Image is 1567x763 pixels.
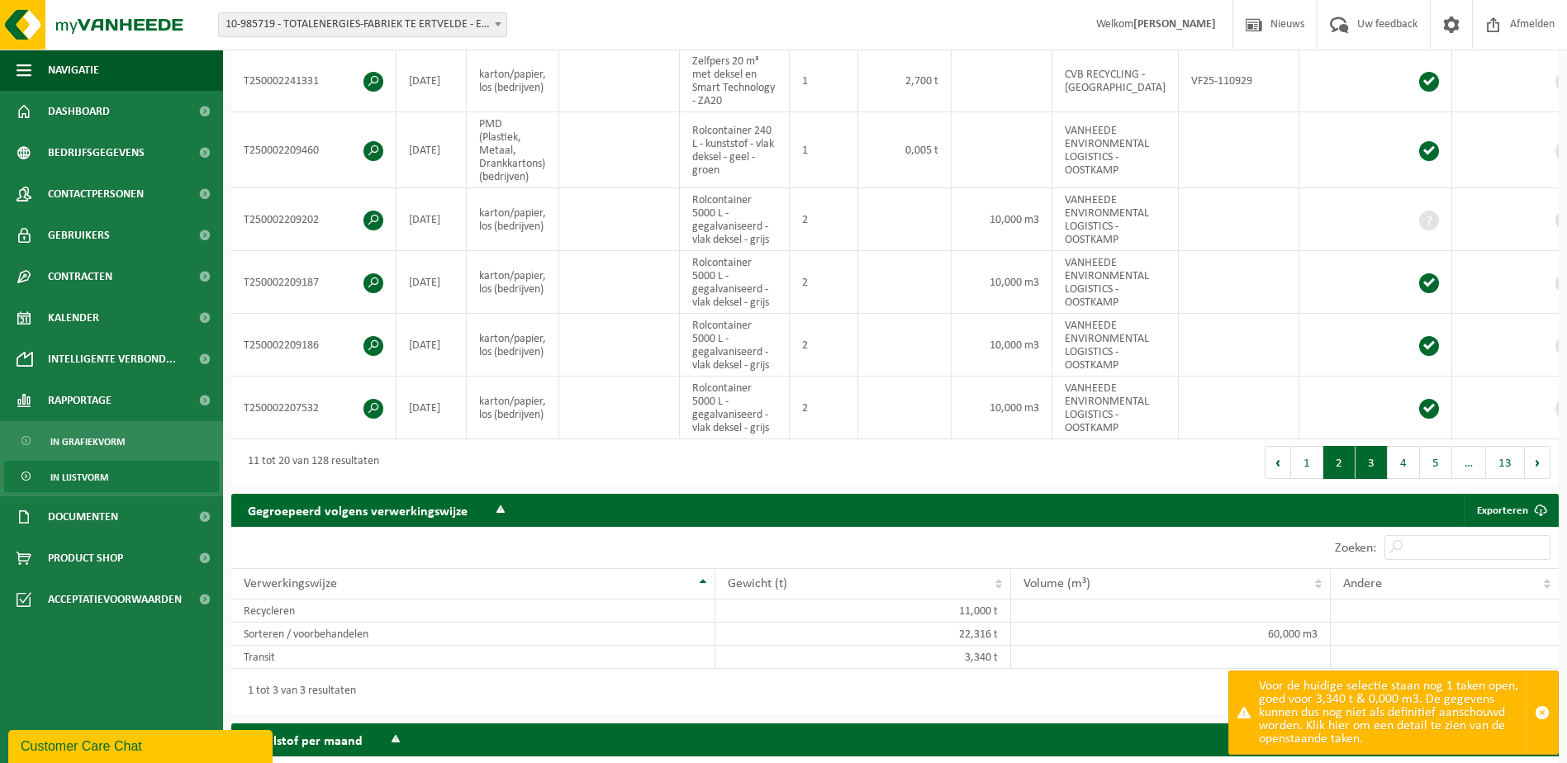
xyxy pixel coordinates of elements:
[680,188,790,251] td: Rolcontainer 5000 L - gegalvaniseerd - vlak deksel - grijs
[790,377,858,439] td: 2
[715,623,1011,646] td: 22,316 t
[48,380,112,421] span: Rapportage
[1133,18,1216,31] strong: [PERSON_NAME]
[396,251,467,314] td: [DATE]
[231,646,715,669] td: Transit
[1052,188,1179,251] td: VANHEEDE ENVIRONMENTAL LOGISTICS - OOSTKAMP
[231,251,396,314] td: T250002209187
[790,314,858,377] td: 2
[715,646,1011,669] td: 3,340 t
[467,377,559,439] td: karton/papier, los (bedrijven)
[1335,542,1376,555] label: Zoeken:
[244,577,337,590] span: Verwerkingswijze
[231,494,484,526] h2: Gegroepeerd volgens verwerkingswijze
[680,50,790,112] td: Zelfpers 20 m³ met deksel en Smart Technology - ZA20
[48,173,144,215] span: Contactpersonen
[467,112,559,188] td: PMD (Plastiek, Metaal, Drankkartons) (bedrijven)
[231,188,396,251] td: T250002209202
[1343,577,1382,590] span: Andere
[952,188,1052,251] td: 10,000 m3
[952,251,1052,314] td: 10,000 m3
[1356,446,1388,479] button: 3
[680,251,790,314] td: Rolcontainer 5000 L - gegalvaniseerd - vlak deksel - grijs
[4,461,219,492] a: In lijstvorm
[240,677,356,707] div: 1 tot 3 van 3 resultaten
[231,112,396,188] td: T250002209460
[467,188,559,251] td: karton/papier, los (bedrijven)
[1052,377,1179,439] td: VANHEEDE ENVIRONMENTAL LOGISTICS - OOSTKAMP
[48,132,145,173] span: Bedrijfsgegevens
[1486,446,1525,479] button: 13
[1388,446,1420,479] button: 4
[396,50,467,112] td: [DATE]
[8,727,276,763] iframe: chat widget
[48,579,182,620] span: Acceptatievoorwaarden
[1323,446,1356,479] button: 2
[48,50,99,91] span: Navigatie
[680,112,790,188] td: Rolcontainer 240 L - kunststof - vlak deksel - geel - groen
[50,462,108,493] span: In lijstvorm
[396,314,467,377] td: [DATE]
[48,297,99,339] span: Kalender
[396,112,467,188] td: [DATE]
[467,251,559,314] td: karton/papier, los (bedrijven)
[48,538,123,579] span: Product Shop
[1525,446,1550,479] button: Next
[1259,671,1526,754] div: Voor de huidige selectie staan nog 1 taken open, goed voor 3,340 t & 0,000 m3. De gegevens kunnen...
[952,377,1052,439] td: 10,000 m3
[231,723,379,756] h2: Afvalstof per maand
[1011,623,1330,646] td: 60,000 m3
[48,496,118,538] span: Documenten
[231,314,396,377] td: T250002209186
[48,339,176,380] span: Intelligente verbond...
[48,91,110,132] span: Dashboard
[1052,112,1179,188] td: VANHEEDE ENVIRONMENTAL LOGISTICS - OOSTKAMP
[790,188,858,251] td: 2
[1023,577,1090,590] span: Volume (m³)
[1420,446,1452,479] button: 5
[790,251,858,314] td: 2
[50,426,125,457] span: In grafiekvorm
[1464,494,1557,527] a: Exporteren
[1265,446,1291,479] button: Previous
[4,425,219,457] a: In grafiekvorm
[231,377,396,439] td: T250002207532
[728,577,787,590] span: Gewicht (t)
[231,623,715,646] td: Sorteren / voorbehandelen
[218,12,507,37] span: 10-985719 - TOTALENERGIES-FABRIEK TE ERTVELDE - ERTVELDE
[680,377,790,439] td: Rolcontainer 5000 L - gegalvaniseerd - vlak deksel - grijs
[219,13,506,36] span: 10-985719 - TOTALENERGIES-FABRIEK TE ERTVELDE - ERTVELDE
[467,50,559,112] td: karton/papier, los (bedrijven)
[1052,50,1179,112] td: CVB RECYCLING - [GEOGRAPHIC_DATA]
[790,112,858,188] td: 1
[680,314,790,377] td: Rolcontainer 5000 L - gegalvaniseerd - vlak deksel - grijs
[1052,251,1179,314] td: VANHEEDE ENVIRONMENTAL LOGISTICS - OOSTKAMP
[231,50,396,112] td: T250002241331
[858,112,952,188] td: 0,005 t
[48,215,110,256] span: Gebruikers
[240,448,379,477] div: 11 tot 20 van 128 resultaten
[231,599,715,623] td: Recycleren
[396,188,467,251] td: [DATE]
[952,314,1052,377] td: 10,000 m3
[715,599,1011,623] td: 11,000 t
[1179,50,1299,112] td: VF25-110929
[48,256,112,297] span: Contracten
[396,377,467,439] td: [DATE]
[1052,314,1179,377] td: VANHEEDE ENVIRONMENTAL LOGISTICS - OOSTKAMP
[1291,446,1323,479] button: 1
[790,50,858,112] td: 1
[1452,446,1486,479] span: …
[467,314,559,377] td: karton/papier, los (bedrijven)
[858,50,952,112] td: 2,700 t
